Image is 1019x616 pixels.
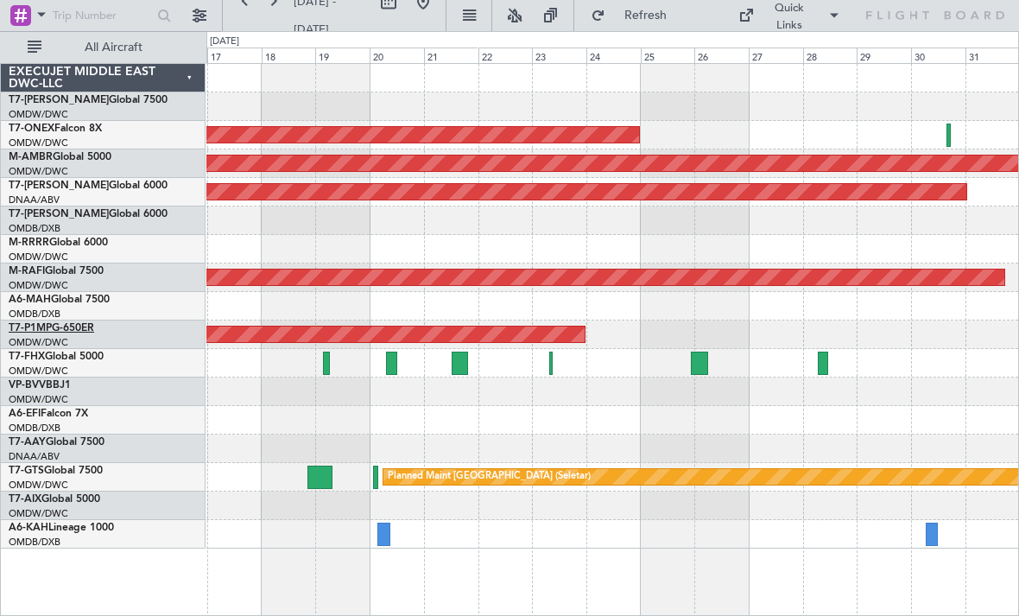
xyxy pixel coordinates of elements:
div: 29 [857,48,911,63]
a: OMDW/DWC [9,336,68,349]
span: T7-P1MP [9,323,52,333]
a: OMDB/DXB [9,536,60,549]
div: [DATE] [210,35,239,49]
input: Trip Number [53,3,152,29]
div: 22 [478,48,533,63]
span: T7-[PERSON_NAME] [9,181,109,191]
span: T7-ONEX [9,124,54,134]
a: T7-GTSGlobal 7500 [9,466,103,476]
span: All Aircraft [45,41,182,54]
span: M-AMBR [9,152,53,162]
button: Refresh [583,2,687,29]
span: A6-KAH [9,523,48,533]
a: A6-KAHLineage 1000 [9,523,114,533]
button: All Aircraft [19,34,187,61]
a: T7-AAYGlobal 7500 [9,437,104,448]
a: M-AMBRGlobal 5000 [9,152,111,162]
span: M-RRRR [9,238,49,248]
div: 23 [532,48,586,63]
span: T7-GTS [9,466,44,476]
a: OMDW/DWC [9,479,68,492]
a: T7-P1MPG-650ER [9,323,94,333]
a: OMDW/DWC [9,137,68,149]
div: 21 [424,48,478,63]
div: Planned Maint [GEOGRAPHIC_DATA] (Seletar) [388,464,591,490]
a: OMDW/DWC [9,393,68,406]
span: T7-[PERSON_NAME] [9,95,109,105]
button: Quick Links [730,2,849,29]
a: OMDW/DWC [9,365,68,378]
a: DNAA/ABV [9,450,60,463]
a: OMDW/DWC [9,279,68,292]
div: 20 [370,48,424,63]
a: T7-AIXGlobal 5000 [9,494,100,505]
div: 26 [694,48,749,63]
a: OMDW/DWC [9,108,68,121]
div: 19 [315,48,370,63]
a: T7-[PERSON_NAME]Global 7500 [9,95,168,105]
a: T7-FHXGlobal 5000 [9,352,104,362]
div: 28 [803,48,858,63]
a: OMDW/DWC [9,165,68,178]
a: OMDW/DWC [9,251,68,264]
a: T7-[PERSON_NAME]Global 6000 [9,181,168,191]
span: T7-[PERSON_NAME] [9,209,109,219]
span: A6-EFI [9,409,41,419]
div: 25 [641,48,695,63]
span: T7-FHX [9,352,45,362]
a: A6-EFIFalcon 7X [9,409,88,419]
div: 18 [262,48,316,63]
a: OMDB/DXB [9,422,60,435]
span: Refresh [609,10,681,22]
a: VP-BVVBBJ1 [9,380,71,391]
span: M-RAFI [9,266,45,276]
a: M-RRRRGlobal 6000 [9,238,108,248]
span: T7-AAY [9,437,46,448]
a: DNAA/ABV [9,194,60,206]
a: OMDB/DXB [9,222,60,235]
a: OMDW/DWC [9,507,68,520]
span: A6-MAH [9,295,51,305]
div: 30 [911,48,965,63]
a: M-RAFIGlobal 7500 [9,266,104,276]
div: 17 [207,48,262,63]
span: VP-BVV [9,380,46,391]
div: 27 [749,48,803,63]
a: T7-[PERSON_NAME]Global 6000 [9,209,168,219]
a: OMDB/DXB [9,308,60,321]
div: 24 [586,48,641,63]
a: T7-ONEXFalcon 8X [9,124,102,134]
a: A6-MAHGlobal 7500 [9,295,110,305]
span: T7-AIX [9,494,41,505]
